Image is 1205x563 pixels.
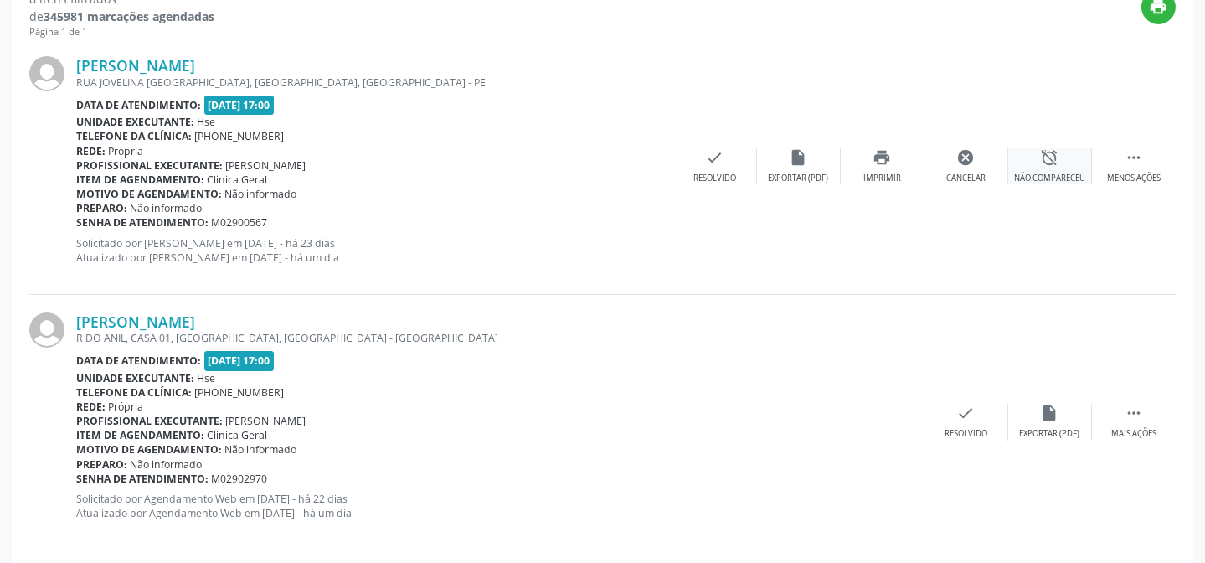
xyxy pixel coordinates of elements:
[76,158,223,173] b: Profissional executante:
[790,148,808,167] i: insert_drive_file
[76,442,222,457] b: Motivo de agendamento:
[208,428,268,442] span: Clinica Geral
[946,173,986,184] div: Cancelar
[76,371,194,385] b: Unidade executante:
[212,472,268,486] span: M02902970
[131,457,203,472] span: Não informado
[29,25,214,39] div: Página 1 de 1
[1020,428,1080,440] div: Exportar (PDF)
[76,215,209,230] b: Senha de atendimento:
[873,148,892,167] i: print
[109,144,144,158] span: Própria
[76,56,195,75] a: [PERSON_NAME]
[44,8,214,24] strong: 345981 marcações agendadas
[204,351,275,370] span: [DATE] 17:00
[29,8,214,25] div: de
[76,428,204,442] b: Item de agendamento:
[198,371,216,385] span: Hse
[29,56,64,91] img: img
[76,331,924,345] div: R DO ANIL, CASA 01, [GEOGRAPHIC_DATA], [GEOGRAPHIC_DATA] - [GEOGRAPHIC_DATA]
[76,144,106,158] b: Rede:
[76,129,192,143] b: Telefone da clínica:
[1041,404,1059,422] i: insert_drive_file
[76,472,209,486] b: Senha de atendimento:
[76,492,924,520] p: Solicitado por Agendamento Web em [DATE] - há 22 dias Atualizado por Agendamento Web em [DATE] - ...
[226,414,306,428] span: [PERSON_NAME]
[204,96,275,115] span: [DATE] 17:00
[225,187,297,201] span: Não informado
[76,115,194,129] b: Unidade executante:
[693,173,736,184] div: Resolvido
[1014,173,1085,184] div: Não compareceu
[76,414,223,428] b: Profissional executante:
[945,428,987,440] div: Resolvido
[109,400,144,414] span: Própria
[1125,148,1143,167] i: 
[706,148,724,167] i: check
[198,115,216,129] span: Hse
[212,215,268,230] span: M02900567
[76,75,673,90] div: RUA JOVELINA [GEOGRAPHIC_DATA], [GEOGRAPHIC_DATA], [GEOGRAPHIC_DATA] - PE
[195,129,285,143] span: [PHONE_NUMBER]
[769,173,829,184] div: Exportar (PDF)
[76,354,201,368] b: Data de atendimento:
[131,201,203,215] span: Não informado
[225,442,297,457] span: Não informado
[76,400,106,414] b: Rede:
[1107,173,1161,184] div: Menos ações
[76,385,192,400] b: Telefone da clínica:
[76,236,673,265] p: Solicitado por [PERSON_NAME] em [DATE] - há 23 dias Atualizado por [PERSON_NAME] em [DATE] - há u...
[226,158,306,173] span: [PERSON_NAME]
[1111,428,1156,440] div: Mais ações
[29,312,64,348] img: img
[76,457,127,472] b: Preparo:
[1041,148,1059,167] i: alarm_off
[863,173,901,184] div: Imprimir
[76,187,222,201] b: Motivo de agendamento:
[957,148,976,167] i: cancel
[76,98,201,112] b: Data de atendimento:
[208,173,268,187] span: Clinica Geral
[195,385,285,400] span: [PHONE_NUMBER]
[76,312,195,331] a: [PERSON_NAME]
[76,173,204,187] b: Item de agendamento:
[957,404,976,422] i: check
[76,201,127,215] b: Preparo:
[1125,404,1143,422] i: 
